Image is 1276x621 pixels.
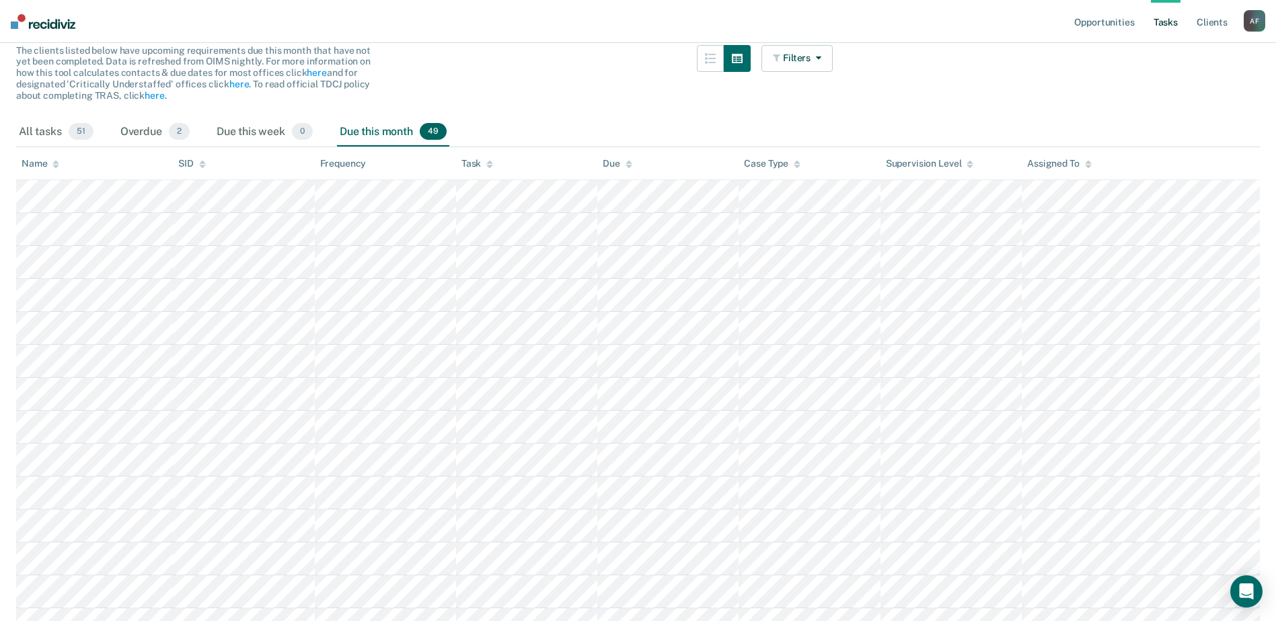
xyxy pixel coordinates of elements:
[320,158,367,169] div: Frequency
[169,123,190,140] span: 2
[11,14,75,29] img: Recidiviz
[178,158,206,169] div: SID
[145,90,164,101] a: here
[1244,10,1265,32] button: AF
[886,158,974,169] div: Supervision Level
[337,118,449,147] div: Due this month49
[1027,158,1091,169] div: Assigned To
[1244,10,1265,32] div: A F
[118,118,192,147] div: Overdue2
[1230,575,1263,608] div: Open Intercom Messenger
[16,45,371,101] span: The clients listed below have upcoming requirements due this month that have not yet been complet...
[761,45,833,72] button: Filters
[744,158,800,169] div: Case Type
[214,118,315,147] div: Due this week0
[420,123,447,140] span: 49
[292,123,313,140] span: 0
[69,123,93,140] span: 51
[461,158,493,169] div: Task
[307,67,326,78] a: here
[603,158,632,169] div: Due
[22,158,59,169] div: Name
[229,79,249,89] a: here
[16,118,96,147] div: All tasks51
